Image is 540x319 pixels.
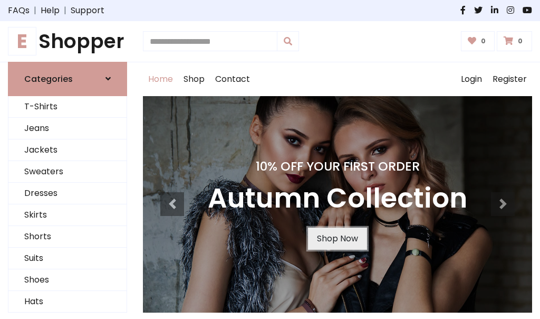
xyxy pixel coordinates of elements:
[8,30,127,53] a: EShopper
[8,118,127,139] a: Jeans
[208,182,467,215] h3: Autumn Collection
[8,248,127,269] a: Suits
[41,4,60,17] a: Help
[8,269,127,291] a: Shoes
[8,183,127,204] a: Dresses
[461,31,495,51] a: 0
[8,30,127,53] h1: Shopper
[178,62,210,96] a: Shop
[143,62,178,96] a: Home
[208,159,467,174] h4: 10% Off Your First Order
[497,31,532,51] a: 0
[478,36,488,46] span: 0
[8,161,127,183] a: Sweaters
[8,226,127,248] a: Shorts
[24,74,73,84] h6: Categories
[8,4,30,17] a: FAQs
[8,96,127,118] a: T-Shirts
[210,62,255,96] a: Contact
[8,139,127,161] a: Jackets
[308,228,367,250] a: Shop Now
[8,291,127,313] a: Hats
[456,62,487,96] a: Login
[60,4,71,17] span: |
[515,36,525,46] span: 0
[71,4,104,17] a: Support
[487,62,532,96] a: Register
[8,27,36,55] span: E
[8,204,127,226] a: Skirts
[30,4,41,17] span: |
[8,62,127,96] a: Categories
